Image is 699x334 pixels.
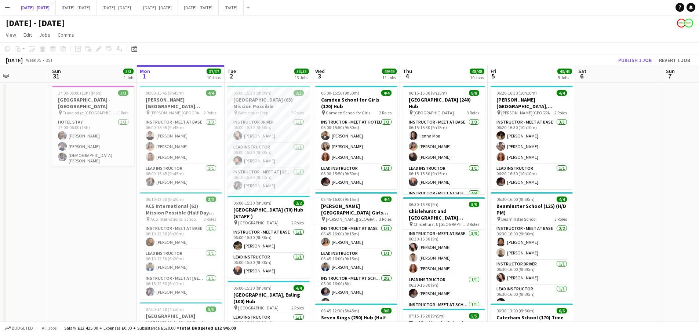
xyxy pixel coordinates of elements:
[315,203,397,216] h3: [PERSON_NAME][GEOGRAPHIC_DATA] Girls (120/120) Hub (Split Day)
[21,30,35,40] a: Edit
[238,110,268,115] span: Bute House Prep
[409,313,445,319] span: 07:15-16:20 (9h5m)
[414,221,467,227] span: Chislehurst & [GEOGRAPHIC_DATA]
[227,86,310,193] app-job-card: 06:00-15:30 (9h30m)3/3[GEOGRAPHIC_DATA] (63) Mission Possible Bute House Prep3 RolesInstructor Dr...
[684,19,693,27] app-user-avatar: Programmes & Operations
[491,260,573,285] app-card-role: Instructor Driver1/106:30-16:00 (9h30m)[PERSON_NAME]
[665,72,675,80] span: 7
[294,200,304,206] span: 2/2
[403,118,485,164] app-card-role: Instructor - Meet at Base3/306:15-15:30 (9h15m)Ijenna Mba[PERSON_NAME][PERSON_NAME]
[140,203,222,216] h3: ACS International (61) Mission Possible (Half Day AM)
[677,19,686,27] app-user-avatar: Programmes & Operations
[321,197,359,202] span: 06:45-16:00 (9h15m)
[233,285,272,291] span: 06:00-15:30 (9h30m)
[24,57,43,63] span: Week 35
[227,143,310,168] app-card-role: Lead Instructor1/106:00-15:30 (9h30m)[PERSON_NAME]
[469,202,479,207] span: 5/5
[294,69,309,74] span: 53/53
[315,118,397,164] app-card-role: Instructor - Meet at Hotel3/306:00-15:50 (9h50m)[PERSON_NAME][PERSON_NAME][PERSON_NAME]
[123,69,134,74] span: 3/3
[557,90,567,96] span: 4/4
[64,325,236,331] div: Salary £12 425.00 + Expenses £0.00 + Subsistence £520.00 =
[291,305,304,311] span: 2 Roles
[656,55,693,65] button: Revert 1 job
[124,75,133,80] div: 1 Job
[470,69,484,74] span: 48/48
[491,192,573,301] app-job-card: 06:30-16:00 (9h30m)4/4Beaminster School (125) (H/D PM) Beaminster School3 RolesInstructor - Meet ...
[146,90,184,96] span: 06:00-15:45 (9h45m)
[137,0,178,15] button: [DATE] - [DATE]
[227,196,310,278] app-job-card: 06:00-15:30 (9h30m)2/2[GEOGRAPHIC_DATA] (70) Hub (STAFF ) [GEOGRAPHIC_DATA]2 RolesInstructor - Me...
[615,55,655,65] button: Publish 1 job
[227,228,310,253] app-card-role: Instructor - Meet at Base1/106:00-15:30 (9h30m)[PERSON_NAME]
[491,164,573,189] app-card-role: Lead Instructor1/106:20-16:30 (10h10m)[PERSON_NAME]
[146,307,184,312] span: 07:00-14:10 (7h10m)
[140,86,222,189] div: 06:00-15:45 (9h45m)4/4[PERSON_NAME][GEOGRAPHIC_DATA][PERSON_NAME] (100) Hub [PERSON_NAME][GEOGRAP...
[491,86,573,189] app-job-card: 06:20-16:30 (10h10m)4/4[PERSON_NAME][GEOGRAPHIC_DATA], [PERSON_NAME] (126/94) Hub (Split Day) [PE...
[295,75,309,80] div: 13 Jobs
[58,90,102,96] span: 17:00-06:00 (13h) (Mon)
[233,200,272,206] span: 06:00-15:30 (9h30m)
[204,110,216,115] span: 2 Roles
[12,326,33,331] span: Budgeted
[139,72,150,80] span: 1
[496,90,537,96] span: 06:20-16:30 (10h10m)
[206,90,216,96] span: 4/4
[294,90,304,96] span: 3/3
[150,110,204,115] span: [PERSON_NAME][GEOGRAPHIC_DATA][PERSON_NAME]
[409,90,447,96] span: 06:15-15:30 (9h15m)
[382,69,397,74] span: 49/49
[402,72,412,80] span: 4
[403,96,485,110] h3: [GEOGRAPHIC_DATA] (240) Hub
[40,325,58,331] span: All jobs
[554,216,567,222] span: 3 Roles
[315,249,397,274] app-card-role: Lead Instructor1/106:45-16:00 (9h15m)[PERSON_NAME]
[403,197,485,306] app-job-card: 06:30-15:30 (9h)5/5Chislehurst and [GEOGRAPHIC_DATA] (130/130) Hub (split day) Chislehurst & [GEO...
[140,274,222,299] app-card-role: Instructor - Meet at [GEOGRAPHIC_DATA]1/106:18-12:30 (6h12m)[PERSON_NAME]
[382,75,396,80] div: 11 Jobs
[97,0,137,15] button: [DATE] - [DATE]
[204,216,216,222] span: 3 Roles
[52,118,134,166] app-card-role: Hotel Stay3/317:00-06:00 (13h)[PERSON_NAME][PERSON_NAME][DEMOGRAPHIC_DATA][PERSON_NAME]
[206,307,216,312] span: 5/5
[467,221,479,227] span: 3 Roles
[140,96,222,110] h3: [PERSON_NAME][GEOGRAPHIC_DATA][PERSON_NAME] (100) Hub
[6,18,65,29] h1: [DATE] - [DATE]
[491,68,496,74] span: Fri
[666,68,675,74] span: Sun
[140,68,150,74] span: Mon
[233,90,272,96] span: 06:00-15:30 (9h30m)
[554,110,567,115] span: 2 Roles
[140,192,222,299] app-job-card: 06:10-12:30 (6h20m)3/3ACS International (61) Mission Possible (Half Day AM) ACS International Sch...
[227,96,310,110] h3: [GEOGRAPHIC_DATA] (63) Mission Possible
[501,110,554,115] span: [PERSON_NAME][GEOGRAPHIC_DATA], Witley
[496,308,535,313] span: 06:30-13:00 (6h30m)
[557,197,567,202] span: 4/4
[45,57,53,63] div: BST
[403,86,485,194] app-job-card: 06:15-15:30 (9h15m)8/8[GEOGRAPHIC_DATA] (240) Hub [GEOGRAPHIC_DATA]3 RolesInstructor - Meet at Ba...
[409,202,438,207] span: 06:30-15:30 (9h)
[6,56,23,64] div: [DATE]
[51,72,61,80] span: 31
[238,220,278,225] span: [GEOGRAPHIC_DATA]
[491,118,573,164] app-card-role: Instructor - Meet at Base3/306:20-16:30 (10h10m)[PERSON_NAME][PERSON_NAME][PERSON_NAME]
[379,216,392,222] span: 3 Roles
[15,0,56,15] button: [DATE] - [DATE]
[315,164,397,189] app-card-role: Lead Instructor1/106:00-15:50 (9h50m)[PERSON_NAME]
[118,110,128,115] span: 1 Role
[414,110,454,115] span: [GEOGRAPHIC_DATA]
[118,90,128,96] span: 3/3
[470,75,484,80] div: 10 Jobs
[381,308,392,313] span: 8/8
[403,301,485,326] app-card-role: Instructor - Meet at School1/1
[315,314,397,327] h3: Seven Kings (250) Hub (Half Day AM)
[403,164,485,189] app-card-role: Lead Instructor1/106:15-15:30 (9h15m)[PERSON_NAME]
[140,224,222,249] app-card-role: Instructor - Meet at Base1/106:10-12:30 (6h20m)[PERSON_NAME]
[238,305,278,311] span: [GEOGRAPHIC_DATA]
[207,75,221,80] div: 10 Jobs
[496,197,535,202] span: 06:30-16:00 (9h30m)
